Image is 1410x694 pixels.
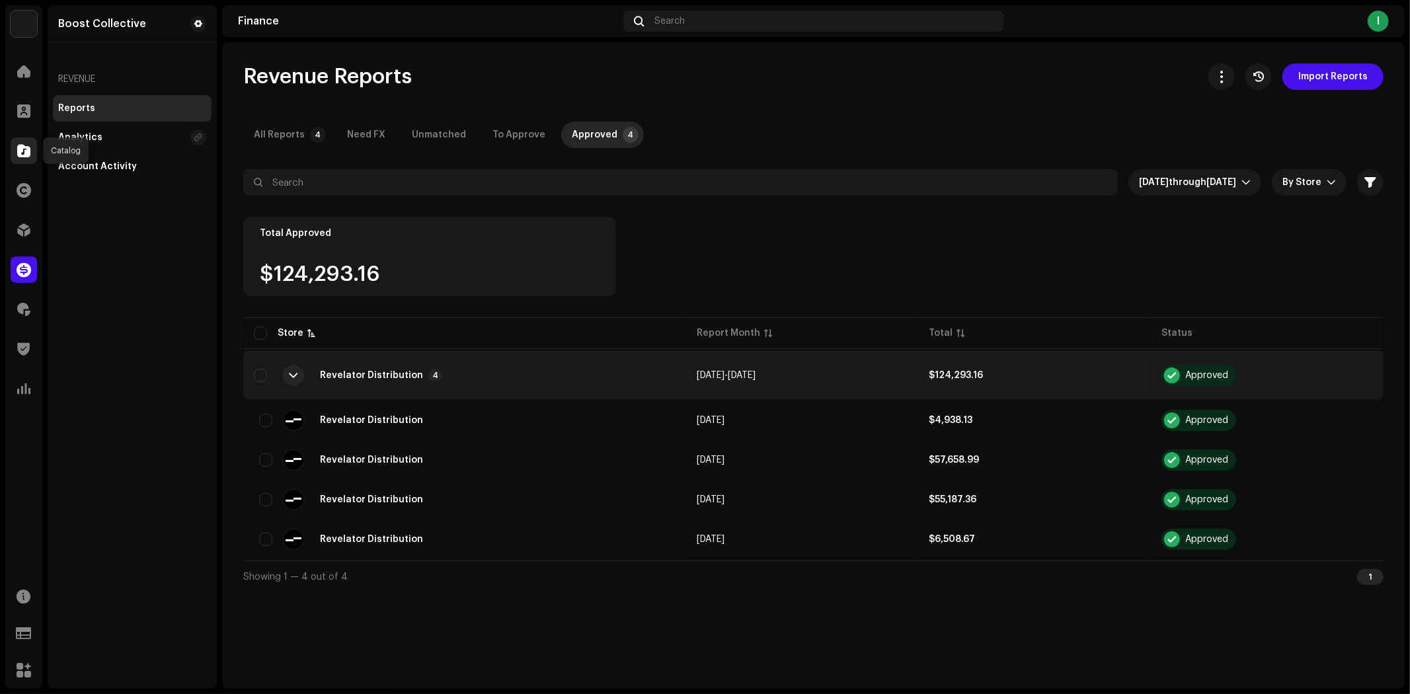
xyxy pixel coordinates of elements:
span: [DATE] [1206,178,1236,187]
span: [DATE] [697,371,725,380]
div: Analytics [58,132,102,143]
span: Last 3 months [1139,169,1241,196]
span: Revelator Distribution [320,416,423,425]
div: Finance [238,16,618,26]
div: Approved [1185,455,1228,465]
span: [DATE] [1139,178,1169,187]
re-m-nav-item: Analytics [53,124,212,151]
span: $55,187.36 [929,495,977,504]
div: Account Activity [58,161,137,172]
p-badge: 4 [310,127,326,143]
div: To Approve [492,122,545,148]
div: Store [278,327,303,340]
re-m-nav-item: Reports [53,95,212,122]
div: Reports [58,103,95,114]
div: Unmatched [412,122,466,148]
div: Approved [1185,416,1228,425]
div: Total Approved [260,228,331,239]
span: $4,938.13 [929,416,973,425]
div: Approved [572,122,617,148]
div: Approved [1185,535,1228,544]
div: Revelator Distribution [320,371,423,380]
span: [DATE] [697,495,725,504]
span: [DATE] [697,535,725,544]
span: Revenue Reports [243,63,412,90]
span: through [1169,178,1206,187]
span: [DATE] [728,371,756,380]
div: dropdown trigger [1327,169,1336,196]
p-badge: 4 [623,127,639,143]
div: I [1368,11,1389,32]
re-a-nav-header: Revenue [53,63,212,95]
re-m-nav-item: Account Activity [53,153,212,180]
span: $6,508.67 [929,535,976,544]
div: All Reports [254,122,305,148]
p-badge: 4 [428,369,442,381]
div: Need FX [347,122,385,148]
span: [DATE] [697,416,725,425]
div: Approved [1185,371,1228,380]
div: dropdown trigger [1241,169,1251,196]
span: - [697,371,756,380]
span: [DATE] [697,455,725,465]
span: Revelator Distribution [320,495,423,504]
span: $57,658.99 [929,455,980,465]
div: 1 [1357,569,1384,585]
span: Import Reports [1298,63,1368,90]
div: Total [929,327,953,340]
div: Approved [1185,495,1228,504]
span: By Store [1282,169,1327,196]
input: Search [243,169,1118,196]
img: afd5cbfa-dab2-418a-b3bb-650b285419db [11,11,37,37]
span: Revelator Distribution [320,535,423,544]
span: Revelator Distribution [320,455,423,465]
span: Showing 1 — 4 out of 4 [243,572,348,582]
span: Search [654,16,685,26]
div: Report Month [697,327,760,340]
span: $124,293.16 [929,371,984,380]
div: Boost Collective [58,19,146,29]
button: Import Reports [1282,63,1384,90]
